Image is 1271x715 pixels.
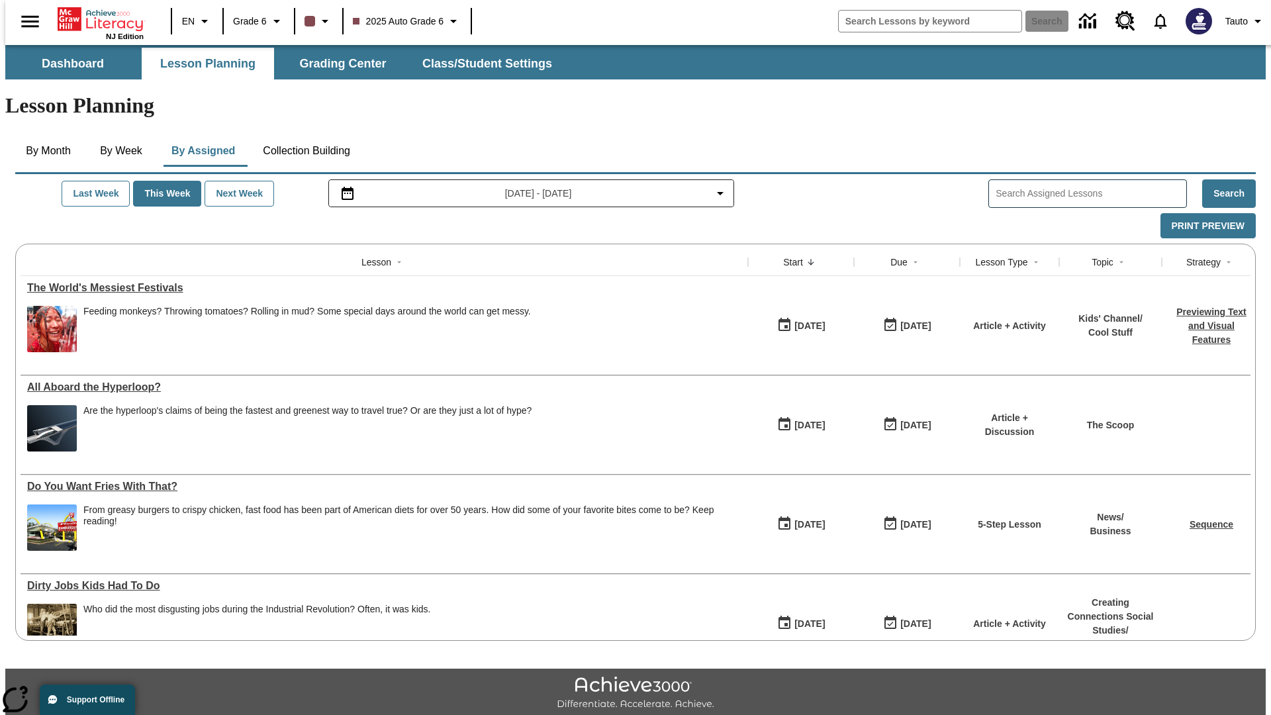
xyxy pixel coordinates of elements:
[839,11,1021,32] input: search field
[1107,3,1143,39] a: Resource Center, Will open in new tab
[228,9,290,33] button: Grade: Grade 6, Select a grade
[966,411,1053,439] p: Article + Discussion
[353,15,444,28] span: 2025 Auto Grade 6
[1186,8,1212,34] img: Avatar
[361,256,391,269] div: Lesson
[1221,254,1237,270] button: Sort
[973,617,1046,631] p: Article + Activity
[11,2,50,41] button: Open side menu
[83,504,741,527] div: From greasy burgers to crispy chicken, fast food has been part of American diets for over 50 year...
[205,181,274,207] button: Next Week
[348,9,467,33] button: Class: 2025 Auto Grade 6, Select your class
[15,135,81,167] button: By Month
[1078,312,1143,326] p: Kids' Channel /
[58,5,144,40] div: Home
[67,695,124,704] span: Support Offline
[133,181,201,207] button: This Week
[773,611,829,636] button: 07/11/25: First time the lesson was available
[5,45,1266,79] div: SubNavbar
[773,412,829,438] button: 07/21/25: First time the lesson was available
[27,604,77,650] img: Black and white photo of two young boys standing on a piece of heavy machinery
[58,6,144,32] a: Home
[27,481,741,493] div: Do You Want Fries With That?
[27,282,741,294] div: The World's Messiest Festivals
[505,187,572,201] span: [DATE] - [DATE]
[890,256,908,269] div: Due
[83,604,431,650] div: Who did the most disgusting jobs during the Industrial Revolution? Often, it was kids.
[1178,4,1220,38] button: Select a new avatar
[62,181,130,207] button: Last Week
[794,417,825,434] div: [DATE]
[1113,254,1129,270] button: Sort
[900,318,931,334] div: [DATE]
[277,48,409,79] button: Grading Center
[773,313,829,338] button: 09/08/25: First time the lesson was available
[27,481,741,493] a: Do You Want Fries With That?, Lessons
[83,306,531,352] div: Feeding monkeys? Throwing tomatoes? Rolling in mud? Some special days around the world can get me...
[27,306,77,352] img: A young person covered in tomato juice and tomato pieces smiles while standing on a tomato-covere...
[88,135,154,167] button: By Week
[1176,307,1247,345] a: Previewing Text and Visual Features
[1143,4,1178,38] a: Notifications
[176,9,218,33] button: Language: EN, Select a language
[5,48,564,79] div: SubNavbar
[27,381,741,393] a: All Aboard the Hyperloop?, Lessons
[7,48,139,79] button: Dashboard
[27,580,741,592] div: Dirty Jobs Kids Had To Do
[1202,179,1256,208] button: Search
[978,518,1041,532] p: 5-Step Lesson
[142,48,274,79] button: Lesson Planning
[878,512,935,537] button: 07/20/26: Last day the lesson can be accessed
[161,135,246,167] button: By Assigned
[973,319,1046,333] p: Article + Activity
[83,504,741,551] div: From greasy burgers to crispy chicken, fast food has been part of American diets for over 50 year...
[27,282,741,294] a: The World's Messiest Festivals, Lessons
[900,516,931,533] div: [DATE]
[1160,213,1256,239] button: Print Preview
[299,9,338,33] button: Class color is dark brown. Change class color
[900,417,931,434] div: [DATE]
[1028,254,1044,270] button: Sort
[1092,256,1113,269] div: Topic
[1190,519,1233,530] a: Sequence
[1186,256,1221,269] div: Strategy
[5,93,1266,118] h1: Lesson Planning
[1071,3,1107,40] a: Data Center
[878,611,935,636] button: 11/30/25: Last day the lesson can be accessed
[712,185,728,201] svg: Collapse Date Range Filter
[1078,326,1143,340] p: Cool Stuff
[878,313,935,338] button: 09/08/25: Last day the lesson can be accessed
[794,516,825,533] div: [DATE]
[27,381,741,393] div: All Aboard the Hyperloop?
[27,405,77,452] img: Artist rendering of Hyperloop TT vehicle entering a tunnel
[83,604,431,615] div: Who did the most disgusting jobs during the Industrial Revolution? Often, it was kids.
[900,616,931,632] div: [DATE]
[334,185,729,201] button: Select the date range menu item
[252,135,361,167] button: Collection Building
[1087,418,1135,432] p: The Scoop
[412,48,563,79] button: Class/Student Settings
[182,15,195,28] span: EN
[773,512,829,537] button: 07/14/25: First time the lesson was available
[794,616,825,632] div: [DATE]
[1225,15,1248,28] span: Tauto
[803,254,819,270] button: Sort
[1066,596,1155,638] p: Creating Connections Social Studies /
[996,184,1186,203] input: Search Assigned Lessons
[27,504,77,551] img: One of the first McDonald's stores, with the iconic red sign and golden arches.
[878,412,935,438] button: 06/30/26: Last day the lesson can be accessed
[557,677,714,710] img: Achieve3000 Differentiate Accelerate Achieve
[1090,510,1131,524] p: News /
[794,318,825,334] div: [DATE]
[1220,9,1271,33] button: Profile/Settings
[83,405,532,416] div: Are the hyperloop's claims of being the fastest and greenest way to travel true? Or are they just...
[975,256,1027,269] div: Lesson Type
[908,254,923,270] button: Sort
[783,256,803,269] div: Start
[233,15,267,28] span: Grade 6
[83,405,532,452] div: Are the hyperloop's claims of being the fastest and greenest way to travel true? Or are they just...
